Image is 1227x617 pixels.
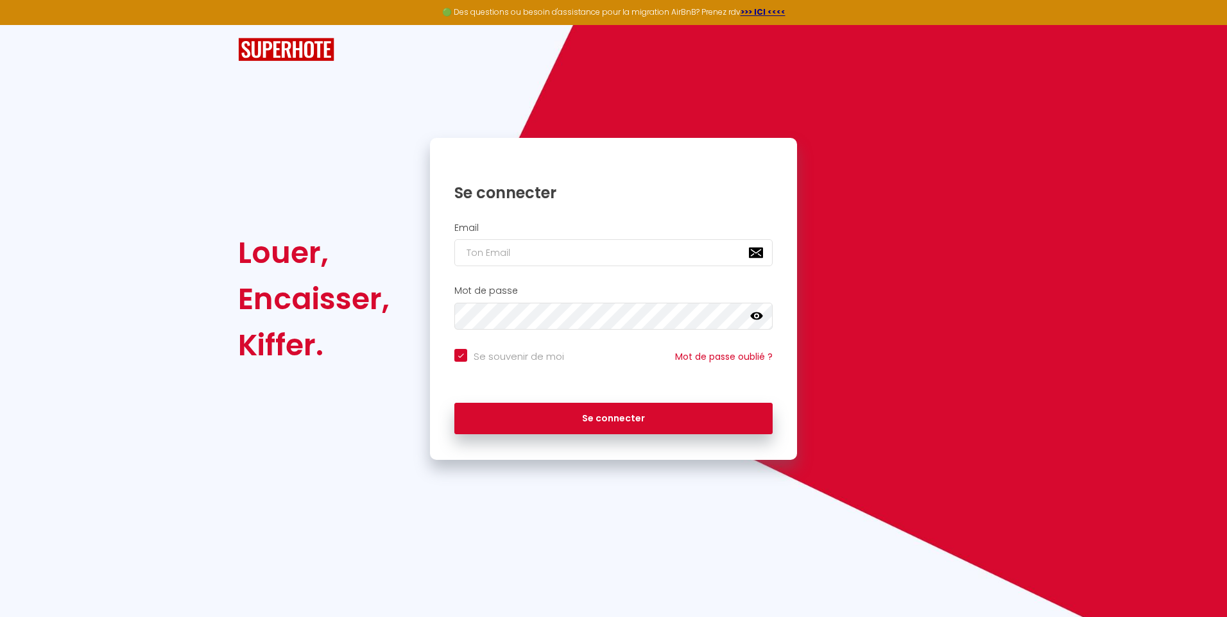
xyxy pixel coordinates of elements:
[454,223,773,233] h2: Email
[238,38,334,62] img: SuperHote logo
[238,322,390,368] div: Kiffer.
[454,403,773,435] button: Se connecter
[454,285,773,296] h2: Mot de passe
[238,230,390,276] div: Louer,
[238,276,390,322] div: Encaisser,
[454,239,773,266] input: Ton Email
[741,6,785,17] a: >>> ICI <<<<
[675,350,773,363] a: Mot de passe oublié ?
[454,183,773,203] h1: Se connecter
